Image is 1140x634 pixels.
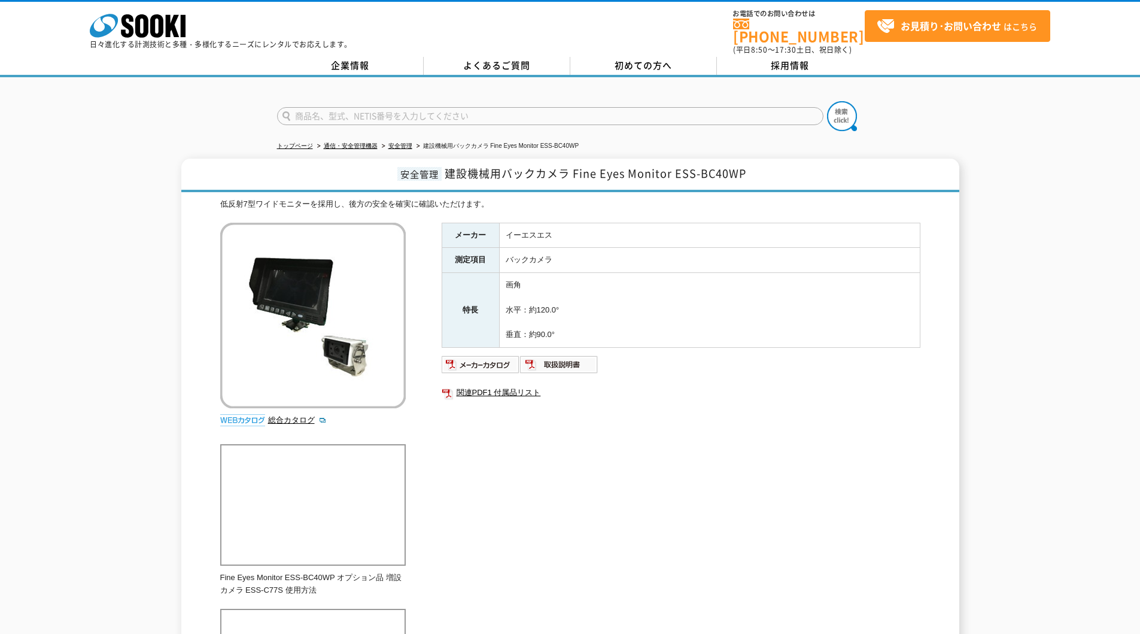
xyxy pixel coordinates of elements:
[499,248,920,273] td: バックカメラ
[277,142,313,149] a: トップページ
[827,101,857,131] img: btn_search.png
[520,355,598,374] img: 取扱説明書
[901,19,1001,33] strong: お見積り･お問い合わせ
[268,415,327,424] a: 総合カタログ
[442,385,920,401] a: 関連PDF1 付属品リスト
[615,59,672,72] span: 初めての方へ
[220,223,406,408] img: 建設機械用バックカメラ Fine Eyes Monitor ESS-BC40WP
[414,140,579,153] li: 建設機械用バックカメラ Fine Eyes Monitor ESS-BC40WP
[220,198,920,211] div: 低反射7型ワイドモニターを採用し、後方の安全を確実に確認いただけます。
[520,363,598,372] a: 取扱説明書
[220,572,406,597] p: Fine Eyes Monitor ESS-BC40WP オプション品 増設カメラ ESS-C77S 使用方法
[442,248,499,273] th: 測定項目
[424,57,570,75] a: よくあるご質問
[442,223,499,248] th: メーカー
[388,142,412,149] a: 安全管理
[220,414,265,426] img: webカタログ
[751,44,768,55] span: 8:50
[499,273,920,348] td: 画角 水平：約120.0° 垂直：約90.0°
[499,223,920,248] td: イーエスエス
[877,17,1037,35] span: はこちら
[442,363,520,372] a: メーカーカタログ
[277,57,424,75] a: 企業情報
[277,107,823,125] input: 商品名、型式、NETIS番号を入力してください
[442,355,520,374] img: メーカーカタログ
[324,142,378,149] a: 通信・安全管理機器
[717,57,864,75] a: 採用情報
[90,41,352,48] p: 日々進化する計測技術と多種・多様化するニーズにレンタルでお応えします。
[733,44,852,55] span: (平日 ～ 土日、祝日除く)
[570,57,717,75] a: 初めての方へ
[733,19,865,43] a: [PHONE_NUMBER]
[733,10,865,17] span: お電話でのお問い合わせは
[865,10,1050,42] a: お見積り･お問い合わせはこちら
[445,165,746,181] span: 建設機械用バックカメラ Fine Eyes Monitor ESS-BC40WP
[397,167,442,181] span: 安全管理
[775,44,797,55] span: 17:30
[442,273,499,348] th: 特長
